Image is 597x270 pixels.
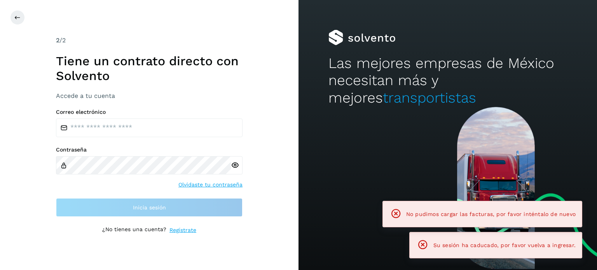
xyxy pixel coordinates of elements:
[178,181,243,189] a: Olvidaste tu contraseña
[102,226,166,234] p: ¿No tienes una cuenta?
[383,89,476,106] span: transportistas
[56,146,243,153] label: Contraseña
[169,226,196,234] a: Regístrate
[56,37,59,44] span: 2
[56,54,243,84] h1: Tiene un contrato directo con Solvento
[56,109,243,115] label: Correo electrónico
[328,55,567,106] h2: Las mejores empresas de México necesitan más y mejores
[433,242,576,248] span: Su sesión ha caducado, por favor vuelva a ingresar.
[133,205,166,210] span: Inicia sesión
[56,92,243,99] h3: Accede a tu cuenta
[56,36,243,45] div: /2
[56,198,243,217] button: Inicia sesión
[406,211,576,217] span: No pudimos cargar las facturas, por favor inténtalo de nuevo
